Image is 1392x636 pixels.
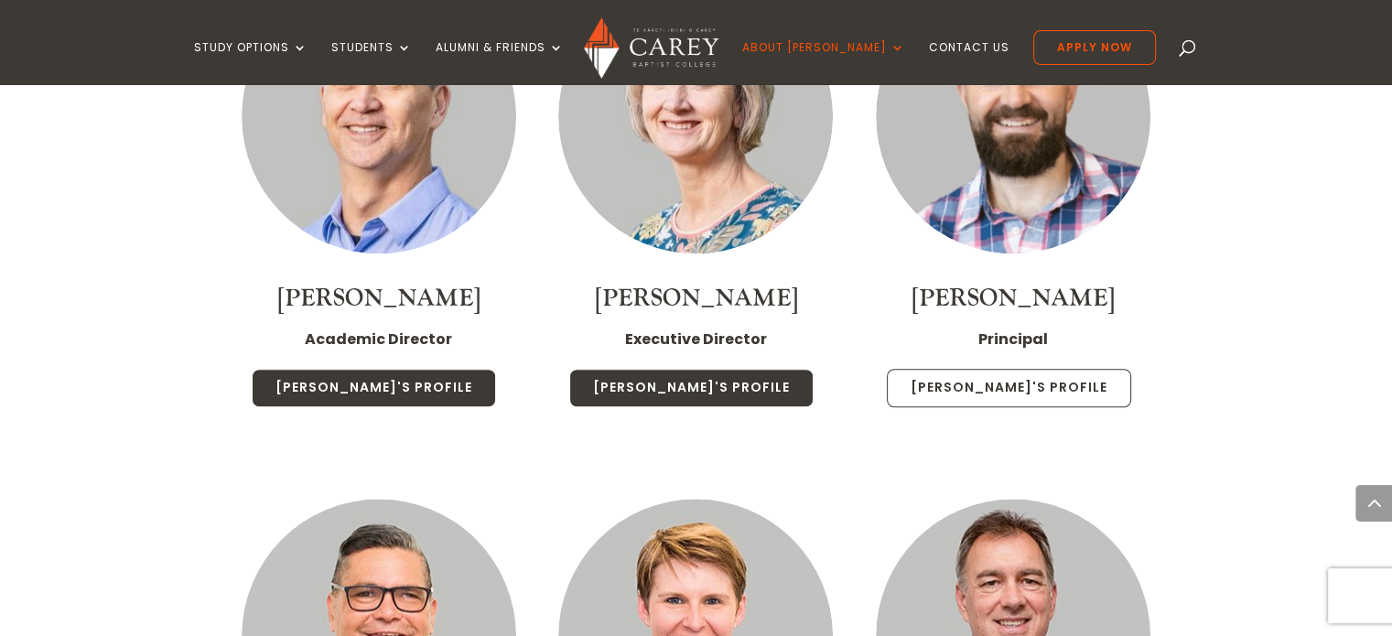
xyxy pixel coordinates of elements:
a: Students [331,41,412,84]
a: [PERSON_NAME]'s Profile [887,369,1131,407]
a: [PERSON_NAME]'s Profile [252,369,496,407]
a: [PERSON_NAME] [912,283,1115,314]
a: About [PERSON_NAME] [742,41,905,84]
a: Alumni & Friends [436,41,564,84]
a: Study Options [194,41,308,84]
img: Carey Baptist College [584,17,718,79]
a: Apply Now [1033,30,1156,65]
a: Contact Us [929,41,1009,84]
a: [PERSON_NAME]'s Profile [569,369,814,407]
strong: Executive Director [625,329,767,350]
strong: Principal [978,329,1048,350]
strong: Academic Director [305,329,452,350]
a: [PERSON_NAME] [594,283,797,314]
a: [PERSON_NAME] [277,283,480,314]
